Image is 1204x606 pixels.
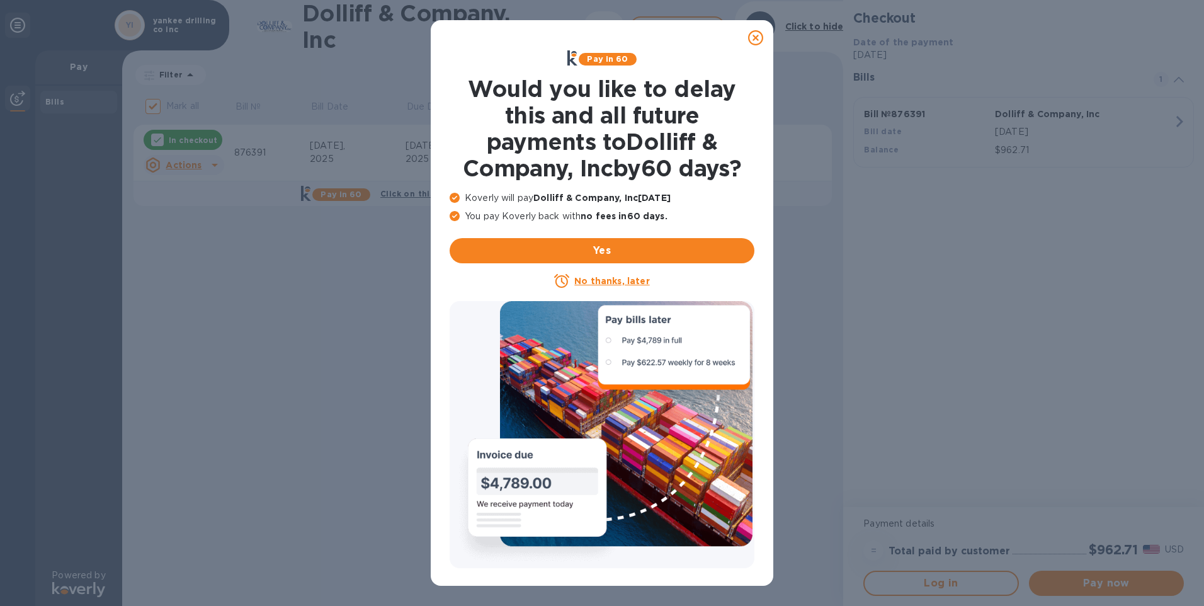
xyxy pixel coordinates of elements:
span: Yes [460,243,744,258]
u: No thanks, later [574,276,649,286]
h1: Would you like to delay this and all future payments to Dolliff & Company, Inc by 60 days ? [450,76,754,181]
b: no fees in 60 days . [581,211,667,221]
b: Dolliff & Company, Inc [DATE] [533,193,671,203]
p: You pay Koverly back with [450,210,754,223]
button: Yes [450,238,754,263]
p: Koverly will pay [450,192,754,205]
b: Pay in 60 [587,54,628,64]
